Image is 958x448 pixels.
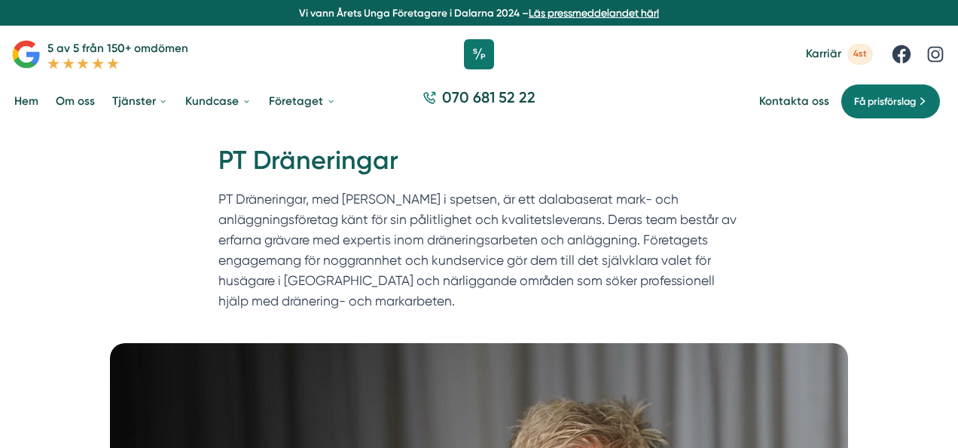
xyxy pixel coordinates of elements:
[218,143,740,189] h1: PT Dräneringar
[841,84,941,119] a: Få prisförslag
[806,47,841,61] span: Karriär
[53,83,98,121] a: Om oss
[806,44,873,64] a: Karriär 4st
[417,87,542,116] a: 070 681 52 22
[442,87,535,109] span: 070 681 52 22
[529,7,659,19] a: Läs pressmeddelandet här!
[11,83,41,121] a: Hem
[218,189,740,319] p: PT Dräneringar, med [PERSON_NAME] i spetsen, är ett dalabaserat mark- och anläggningsföretag känt...
[854,94,916,109] span: Få prisförslag
[759,94,829,109] a: Kontakta oss
[266,83,338,121] a: Företaget
[109,83,171,121] a: Tjänster
[847,44,873,64] span: 4st
[182,83,254,121] a: Kundcase
[47,39,188,57] p: 5 av 5 från 150+ omdömen
[6,6,953,20] p: Vi vann Årets Unga Företagare i Dalarna 2024 –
